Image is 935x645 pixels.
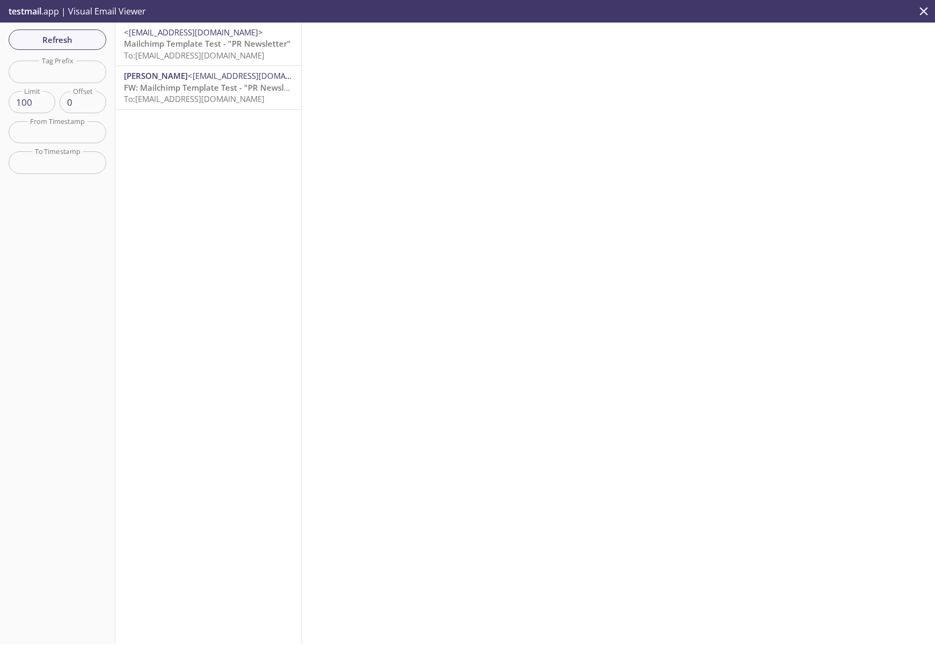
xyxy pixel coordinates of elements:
[115,23,301,110] nav: emails
[115,23,301,65] div: <[EMAIL_ADDRESS][DOMAIN_NAME]>Mailchimp Template Test - "PR Newsletter"To:[EMAIL_ADDRESS][DOMAIN_...
[124,27,263,38] span: <[EMAIL_ADDRESS][DOMAIN_NAME]>
[188,70,327,81] span: <[EMAIL_ADDRESS][DOMAIN_NAME]>
[17,33,98,47] span: Refresh
[9,30,106,50] button: Refresh
[9,5,41,17] span: testmail
[124,38,291,49] span: Mailchimp Template Test - "PR Newsletter"
[124,82,307,93] span: FW: Mailchimp Template Test - "PR Newsletter"
[115,66,301,109] div: [PERSON_NAME]<[EMAIL_ADDRESS][DOMAIN_NAME]>FW: Mailchimp Template Test - "PR Newsletter"To:[EMAIL...
[124,70,188,81] span: [PERSON_NAME]
[124,93,264,104] span: To: [EMAIL_ADDRESS][DOMAIN_NAME]
[124,50,264,61] span: To: [EMAIL_ADDRESS][DOMAIN_NAME]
